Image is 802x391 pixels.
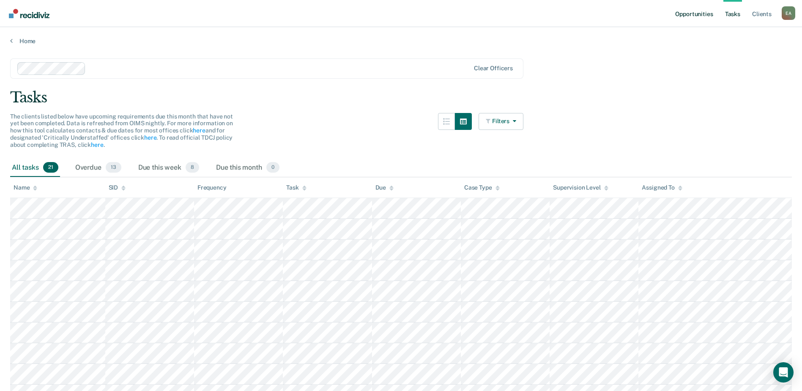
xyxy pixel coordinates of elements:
[782,6,795,20] button: Profile dropdown button
[74,159,123,177] div: Overdue13
[375,184,394,191] div: Due
[214,159,281,177] div: Due this month0
[642,184,682,191] div: Assigned To
[106,162,121,173] span: 13
[10,159,60,177] div: All tasks21
[286,184,306,191] div: Task
[553,184,608,191] div: Supervision Level
[266,162,279,173] span: 0
[193,127,205,134] a: here
[91,141,103,148] a: here
[10,89,792,106] div: Tasks
[9,9,49,18] img: Recidiviz
[464,184,500,191] div: Case Type
[137,159,201,177] div: Due this week8
[479,113,523,130] button: Filters
[109,184,126,191] div: SID
[197,184,227,191] div: Frequency
[14,184,37,191] div: Name
[43,162,58,173] span: 21
[10,37,792,45] a: Home
[10,113,233,148] span: The clients listed below have upcoming requirements due this month that have not yet been complet...
[773,362,794,383] div: Open Intercom Messenger
[186,162,199,173] span: 8
[782,6,795,20] div: E A
[144,134,156,141] a: here
[474,65,513,72] div: Clear officers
